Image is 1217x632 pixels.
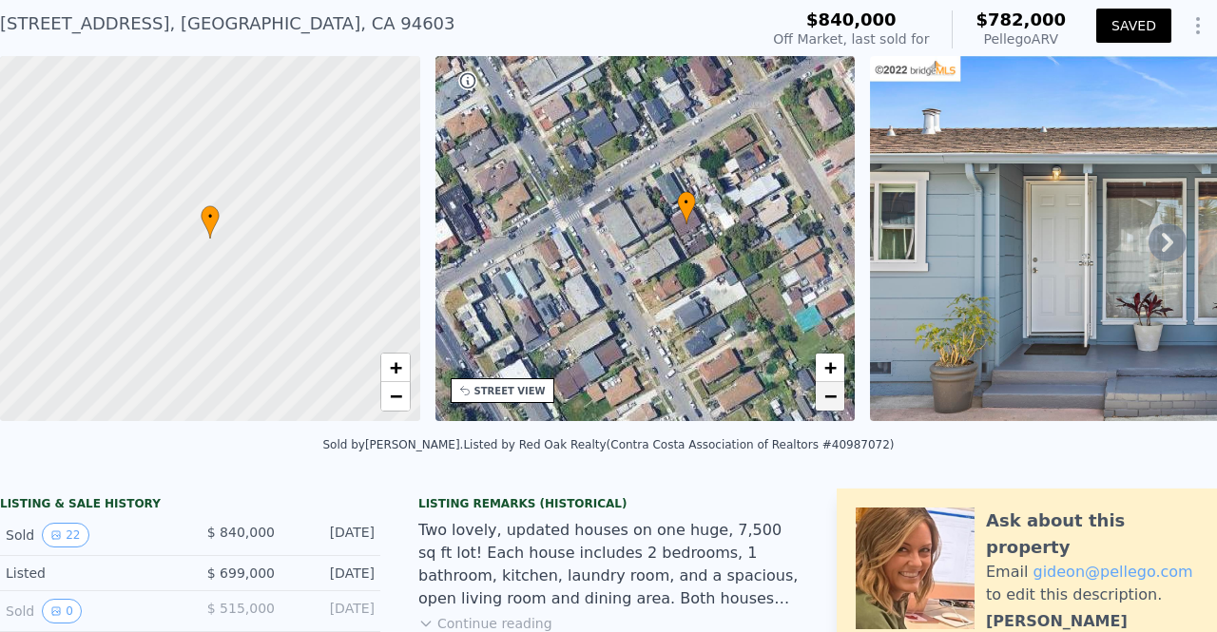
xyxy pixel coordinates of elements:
[322,438,463,451] div: Sold by [PERSON_NAME] .
[389,384,401,408] span: −
[207,601,275,616] span: $ 515,000
[677,194,696,211] span: •
[474,384,546,398] div: STREET VIEW
[290,564,375,583] div: [DATE]
[986,508,1198,561] div: Ask about this property
[816,354,844,382] a: Zoom in
[976,10,1066,29] span: $782,000
[463,438,894,451] div: Listed by Red Oak Realty (Contra Costa Association of Realtors #40987072)
[42,523,88,547] button: View historical data
[1179,7,1217,45] button: Show Options
[290,523,375,547] div: [DATE]
[6,523,175,547] div: Sold
[201,205,220,239] div: •
[824,384,837,408] span: −
[418,519,799,610] div: Two lovely, updated houses on one huge, 7,500 sq ft lot! Each house includes 2 bedrooms, 1 bathro...
[677,191,696,224] div: •
[773,29,929,48] div: Off Market, last sold for
[6,564,175,583] div: Listed
[976,29,1066,48] div: Pellego ARV
[986,561,1198,606] div: Email to edit this description.
[42,599,82,623] button: View historical data
[381,354,410,382] a: Zoom in
[207,565,275,581] span: $ 699,000
[290,599,375,623] div: [DATE]
[418,496,799,511] div: Listing Remarks (Historical)
[381,382,410,411] a: Zoom out
[389,355,401,379] span: +
[1096,9,1171,43] button: SAVED
[1033,563,1192,581] a: gideon@pellego.com
[816,382,844,411] a: Zoom out
[6,599,175,623] div: Sold
[201,208,220,225] span: •
[824,355,837,379] span: +
[207,525,275,540] span: $ 840,000
[806,10,897,29] span: $840,000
